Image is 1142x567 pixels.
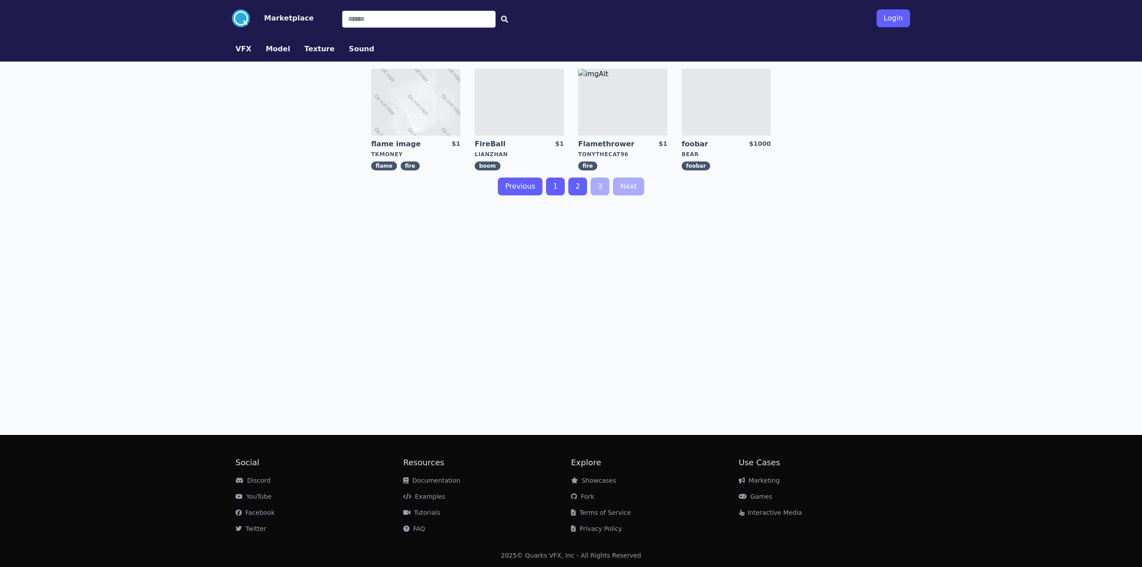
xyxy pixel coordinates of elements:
a: Interactive Media [739,509,802,516]
a: Fork [571,493,594,500]
a: Model [259,44,298,54]
a: Tutorials [403,509,440,516]
button: Model [266,44,290,54]
a: Marketplace [250,13,314,24]
button: Sound [349,44,374,54]
a: Login [877,6,910,31]
a: VFX [228,44,259,54]
span: fire [578,161,597,170]
a: Facebook [236,509,275,516]
a: flame image [371,139,435,149]
a: Marketing [739,477,780,484]
span: boom [475,161,501,170]
img: imgAlt [371,69,460,136]
div: $1 [555,139,564,149]
button: Marketplace [264,13,314,24]
a: Discord [236,477,271,484]
button: VFX [236,44,252,54]
img: imgAlt [578,69,667,136]
div: $1 [452,139,460,149]
h2: Social [236,456,403,469]
div: tkmoney [371,151,460,158]
h2: Resources [403,456,571,469]
a: Next [613,178,644,195]
img: imgAlt [475,69,564,136]
a: Privacy Policy [571,525,622,532]
a: 3 [591,178,609,195]
a: Terms of Service [571,509,631,516]
a: foobar [682,139,746,149]
span: flame [371,161,397,170]
a: Showcases [571,477,616,484]
a: FireBall [475,139,539,149]
a: Examples [403,493,445,500]
a: Previous [498,178,542,195]
a: Games [739,493,772,500]
a: Texture [297,44,342,54]
input: Search [342,11,496,28]
button: Texture [304,44,335,54]
button: Login [877,9,910,27]
div: 2025 © Quarks VFX, Inc - All Rights Reserved [501,551,641,560]
img: imgAlt [682,69,771,136]
a: Twitter [236,525,266,532]
a: YouTube [236,493,272,500]
span: fire [401,161,420,170]
div: tonythecat96 [578,151,667,158]
a: Flamethrower [578,139,642,149]
a: Sound [342,44,381,54]
a: FAQ [403,525,425,532]
h2: Explore [571,456,739,469]
div: LianZhan [475,151,564,158]
span: foobar [682,161,710,170]
a: Documentation [403,477,460,484]
div: bear [682,151,771,158]
div: $1 [659,139,667,149]
h2: Use Cases [739,456,906,469]
div: $1000 [749,139,771,149]
a: 1 [546,178,565,195]
a: 2 [568,178,587,195]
